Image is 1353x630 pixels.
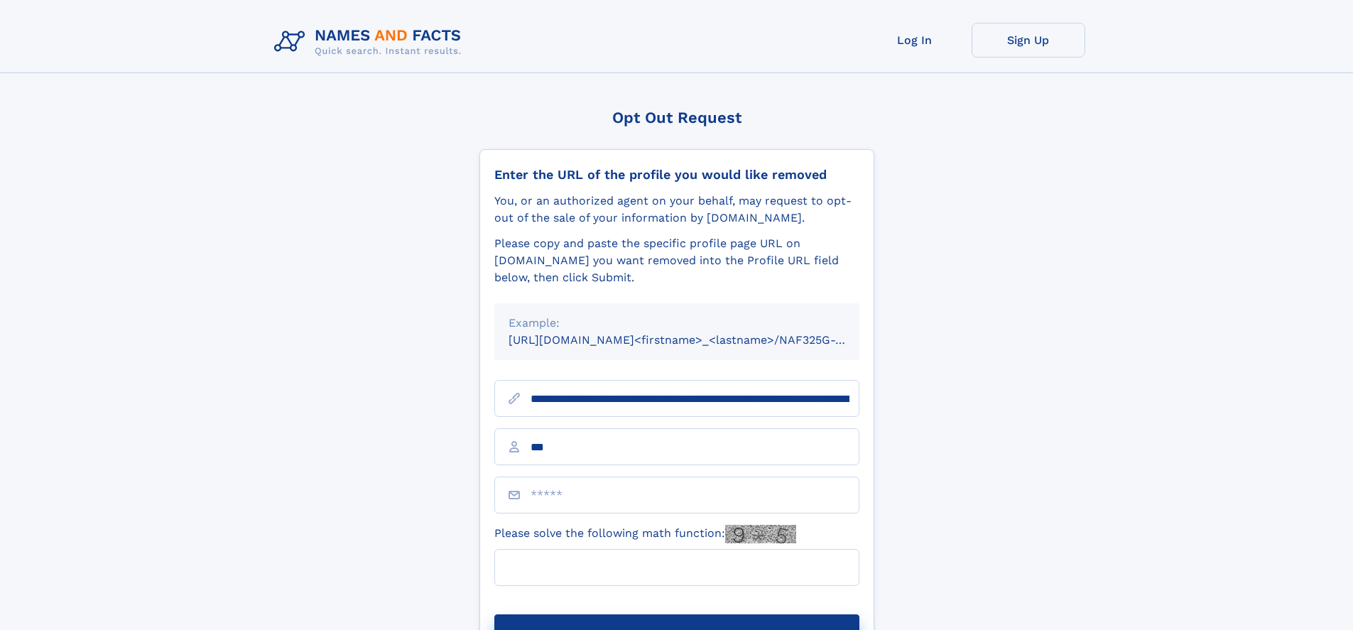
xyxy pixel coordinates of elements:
[268,23,473,61] img: Logo Names and Facts
[479,109,874,126] div: Opt Out Request
[494,167,859,183] div: Enter the URL of the profile you would like removed
[858,23,972,58] a: Log In
[494,525,796,543] label: Please solve the following math function:
[494,192,859,227] div: You, or an authorized agent on your behalf, may request to opt-out of the sale of your informatio...
[509,333,886,347] small: [URL][DOMAIN_NAME]<firstname>_<lastname>/NAF325G-xxxxxxxx
[972,23,1085,58] a: Sign Up
[494,235,859,286] div: Please copy and paste the specific profile page URL on [DOMAIN_NAME] you want removed into the Pr...
[509,315,845,332] div: Example:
